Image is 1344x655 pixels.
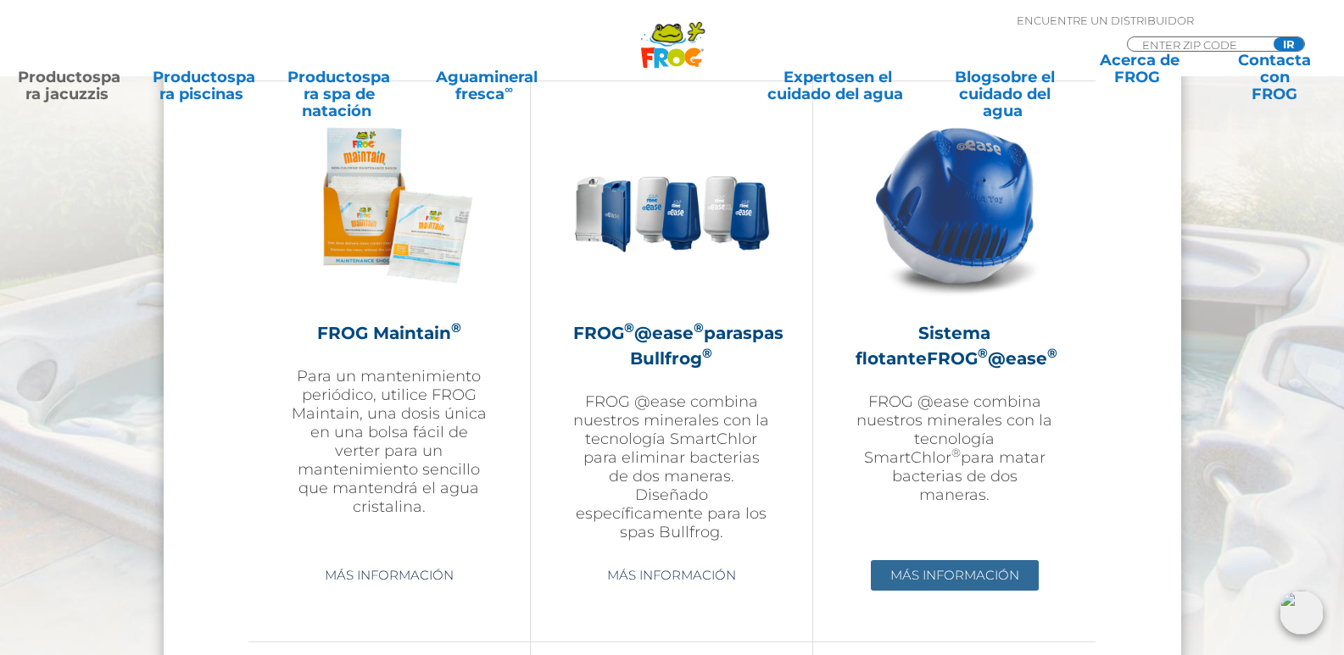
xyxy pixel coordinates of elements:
[588,560,756,591] a: Más información
[607,567,736,583] font: Más información
[856,323,990,369] font: Sistema flotante
[951,446,961,459] font: ®
[573,392,769,541] font: FROG @ease combina nuestros minerales con la tecnología SmartChlor para eliminar bacterias de dos...
[421,52,553,86] a: Aguamineral fresca∞
[634,323,694,343] font: @ease
[153,68,236,86] font: Productos
[630,323,783,369] font: spas Bullfrog
[25,68,121,103] font: para jacuzzis
[871,560,1039,591] a: Más información
[302,68,391,120] font: para spa de natación
[955,68,992,86] font: Blog
[1222,52,1327,86] a: Contacta conFROG
[978,345,988,361] font: ®
[18,68,101,86] font: Productos
[1238,51,1311,86] font: Contacta con
[17,52,122,86] a: Productospara jacuzzis
[1017,14,1194,27] font: Encuentre un distribuidor
[624,319,634,336] font: ®
[436,68,478,86] font: Agua
[702,345,712,361] font: ®
[317,323,451,343] font: FROG Maintain
[1100,51,1179,69] font: Acerca de
[988,348,1047,369] font: @ease
[152,52,257,86] a: Productospara piscinas
[291,107,488,303] img: Frog_Maintain_Hero-2-v2-300x300.png
[767,68,903,103] font: en el cuidado del agua
[505,82,513,96] font: ∞
[856,107,1053,547] a: Sistema flotanteFROG®@ease®FROG @ease combina nuestros minerales con la tecnología SmartChlor®par...
[325,567,454,583] font: Más información
[784,68,855,86] font: Expertos
[953,52,1058,86] a: Blogsobre el cuidado del agua
[856,107,1053,303] img: hot-tub-product-atease-system-300x300.png
[1280,591,1324,635] img: openIcon
[704,323,743,343] font: para
[159,68,255,103] font: para piscinas
[752,52,923,86] a: Expertosen el cuidado del agua
[455,68,538,103] font: mineral fresca
[1252,85,1297,103] font: FROG
[573,323,624,343] font: FROG
[927,348,978,369] font: FROG
[287,52,392,86] a: Productospara spa de natación
[694,319,704,336] font: ®
[892,448,1046,504] font: para matar bacterias de dos maneras.
[573,107,770,303] img: bullfrog-product-hero-300x300.png
[1087,52,1192,86] a: Acerca deFROG
[1114,68,1160,86] font: FROG
[959,68,1055,120] font: sobre el cuidado del agua
[573,107,770,547] a: FROG®@ease®paraspas Bullfrog®FROG @ease combina nuestros minerales con la tecnología SmartChlor p...
[856,392,1052,467] font: FROG @ease combina nuestros minerales con la tecnología SmartChlor
[890,567,1019,583] font: Más información
[287,68,371,86] font: Productos
[292,367,487,516] font: Para un mantenimiento periódico, utilice FROG Maintain, una dosis única en una bolsa fácil de ver...
[305,560,473,591] a: Más información
[1047,345,1057,361] font: ®
[291,107,488,547] a: FROG Maintain®Para un mantenimiento periódico, utilice FROG Maintain, una dosis única en una bols...
[451,319,461,336] font: ®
